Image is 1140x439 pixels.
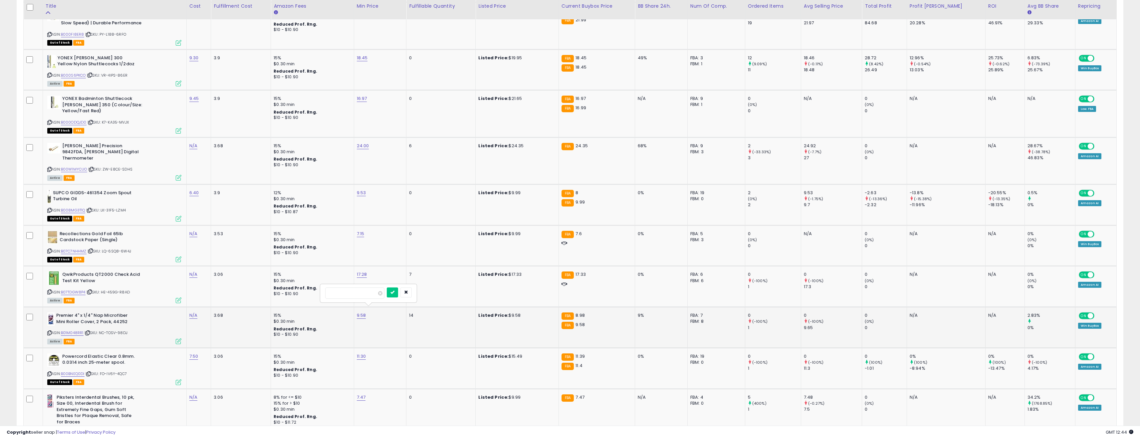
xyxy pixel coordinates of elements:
[1079,143,1088,149] span: ON
[562,96,574,103] small: FBA
[73,128,85,134] span: FBA
[47,216,72,221] span: All listings that are currently out of stock and unavailable for purchase on Amazon
[64,175,75,181] span: FBA
[748,237,757,242] small: (0%)
[357,3,404,10] div: Min Price
[910,231,980,237] div: N/A
[47,40,72,46] span: All listings that are currently out of stock and unavailable for purchase on Amazon
[274,190,348,196] div: 12%
[274,115,348,121] div: $10 - $10.90
[1027,243,1075,249] div: 0%
[865,155,907,161] div: 0
[869,196,887,202] small: (-13.36%)
[47,271,61,285] img: 51UAa-k35oL._SL40_.jpg
[409,312,470,318] div: 14
[575,105,586,111] span: 16.99
[47,257,72,262] span: All listings that are currently out of stock and unavailable for purchase on Amazon
[865,149,874,155] small: (0%)
[1079,272,1088,278] span: ON
[575,190,578,196] span: 8
[1093,231,1104,237] span: OFF
[1093,96,1104,102] span: OFF
[690,102,740,108] div: FBM: 1
[62,271,143,285] b: QwikProducts QT2000 Check Acid Test Kit Yellow
[910,20,985,26] div: 20.28%
[993,61,1010,67] small: (-0.62%)
[1079,191,1088,196] span: ON
[62,96,143,116] b: YONEX Badminton Shuttlecock [PERSON_NAME] 350 (Colour/Size: Yellow/Fast Red)
[357,312,366,319] a: 9.58
[748,271,801,277] div: 0
[1078,18,1101,24] div: Amazon AI
[189,3,208,10] div: Cost
[804,284,862,290] div: 17.3
[1078,153,1101,159] div: Amazon AI
[690,96,740,102] div: FBA: 9
[357,95,367,102] a: 16.97
[1027,237,1037,242] small: (0%)
[1079,96,1088,102] span: ON
[808,196,823,202] small: (-1.75%)
[562,271,574,279] small: FBA
[914,61,931,67] small: (-0.54%)
[1027,278,1037,283] small: (0%)
[478,231,553,237] div: $9.99
[993,196,1010,202] small: (-13.35%)
[690,61,740,67] div: FBM: 1
[575,271,586,277] span: 17.33
[214,271,266,277] div: 3.06
[804,20,862,26] div: 21.97
[478,95,509,102] b: Listed Price:
[865,102,874,107] small: (0%)
[58,55,138,69] b: YONEX [PERSON_NAME] 300 Yellow Nylon Shuttlecocks 1/2doz
[988,143,1020,149] div: N/A
[638,190,682,196] div: 0%
[274,55,348,61] div: 15%
[914,196,932,202] small: (-15.38%)
[47,81,63,87] span: All listings currently available for purchase on Amazon
[988,271,1020,277] div: N/A
[865,143,907,149] div: 0
[804,190,862,196] div: 9.53
[189,143,197,149] a: N/A
[409,55,470,61] div: 0
[478,55,509,61] b: Listed Price:
[47,55,181,86] div: ASIN:
[189,230,197,237] a: N/A
[1079,231,1088,237] span: ON
[88,120,129,125] span: | SKU: K7-KA35-MVJX
[47,96,61,109] img: 412hZvuNpXL._SL40_.jpg
[638,96,682,102] div: N/A
[910,3,983,10] div: Profit [PERSON_NAME]
[638,143,682,149] div: 68%
[274,203,317,209] b: Reduced Prof. Rng.
[53,190,134,204] b: SUPCO GIDDS-461354 Zoom Spout Turbine Oil
[865,3,904,10] div: Total Profit
[47,394,55,408] img: 41Jbt1Dsq5L._SL40_.jpg
[274,74,348,80] div: $10 - $10.90
[73,257,85,262] span: FBA
[865,96,907,102] div: 0
[865,284,907,290] div: 0
[869,61,883,67] small: (8.42%)
[748,243,801,249] div: 0
[988,20,1025,26] div: 46.91%
[478,190,509,196] b: Listed Price:
[748,3,798,10] div: Ordered Items
[910,96,980,102] div: N/A
[988,3,1022,10] div: ROI
[189,353,198,360] a: 7.50
[274,102,348,108] div: $0.30 min
[478,271,509,277] b: Listed Price:
[690,55,740,61] div: FBA: 3
[562,143,574,150] small: FBA
[988,67,1025,73] div: 25.89%
[865,237,874,242] small: (0%)
[214,96,266,102] div: 3.9
[274,209,348,215] div: $10 - $10.87
[988,190,1025,196] div: -20.55%
[86,429,115,435] a: Privacy Policy
[189,95,199,102] a: 9.45
[865,55,907,61] div: 28.72
[804,143,862,149] div: 24.92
